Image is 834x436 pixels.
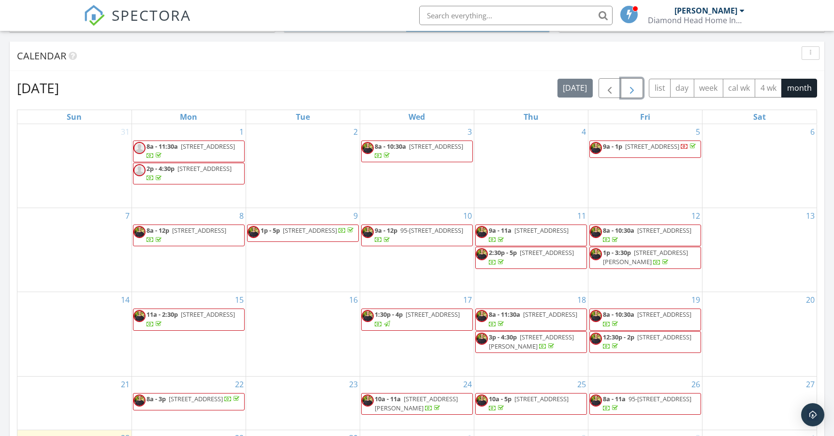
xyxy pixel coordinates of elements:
button: 4 wk [755,79,782,98]
a: SPECTORA [84,13,191,33]
span: 8a - 11:30a [489,310,520,319]
a: Go to September 9, 2025 [351,208,360,224]
td: Go to September 5, 2025 [588,124,702,208]
td: Go to September 1, 2025 [132,124,246,208]
span: 8a - 10:30a [603,310,634,319]
span: Calendar [17,49,66,62]
span: [STREET_ADDRESS][PERSON_NAME] [603,248,688,266]
div: [PERSON_NAME] [674,6,737,15]
span: 10a - 11a [375,394,401,403]
button: month [781,79,817,98]
a: 12:30p - 2p [STREET_ADDRESS] [589,331,701,353]
span: 3p - 4:30p [489,333,517,341]
span: [STREET_ADDRESS] [637,310,691,319]
a: Wednesday [407,110,427,124]
a: 8a - 10:30a [STREET_ADDRESS] [589,225,701,246]
img: 74466cfa95184e48ad5e75fa5079c474.jpg [590,142,602,154]
a: 9a - 1p [STREET_ADDRESS] [603,142,698,151]
a: 12:30p - 2p [STREET_ADDRESS] [603,333,691,351]
a: Go to September 4, 2025 [580,124,588,140]
a: 8a - 3p [STREET_ADDRESS] [133,393,245,410]
td: Go to September 8, 2025 [132,208,246,292]
a: 8a - 12p [STREET_ADDRESS] [146,226,226,244]
a: Go to September 8, 2025 [237,208,246,224]
img: 74466cfa95184e48ad5e75fa5079c474.jpg [590,333,602,345]
img: 74466cfa95184e48ad5e75fa5079c474.jpg [133,394,146,407]
a: Go to September 1, 2025 [237,124,246,140]
span: 8a - 12p [146,226,169,235]
a: 2:30p - 5p [STREET_ADDRESS] [489,248,574,266]
img: default-user-f0147aede5fd5fa78ca7ade42f37bd4542148d508eef1c3d3ea960f66861d68b.jpg [133,164,146,176]
a: 2p - 4:30p [STREET_ADDRESS] [133,163,245,184]
a: 1p - 3:30p [STREET_ADDRESS][PERSON_NAME] [589,247,701,268]
a: 10a - 5p [STREET_ADDRESS] [475,393,587,415]
span: SPECTORA [112,5,191,25]
a: 9a - 12p 95-[STREET_ADDRESS] [361,225,473,246]
a: Go to September 2, 2025 [351,124,360,140]
td: Go to September 23, 2025 [246,376,360,430]
a: 11a - 2:30p [STREET_ADDRESS] [146,310,235,328]
span: 9a - 12p [375,226,397,235]
img: 74466cfa95184e48ad5e75fa5079c474.jpg [590,248,602,260]
a: Sunday [65,110,84,124]
span: [STREET_ADDRESS] [181,142,235,151]
button: cal wk [723,79,756,98]
a: Friday [638,110,652,124]
button: day [670,79,694,98]
a: Go to September 27, 2025 [804,377,817,392]
a: 8a - 10:30a [STREET_ADDRESS] [603,226,691,244]
a: Go to September 22, 2025 [233,377,246,392]
img: 74466cfa95184e48ad5e75fa5079c474.jpg [248,226,260,238]
a: Monday [178,110,199,124]
a: 8a - 10:30a [STREET_ADDRESS] [375,142,463,160]
td: Go to September 25, 2025 [474,376,588,430]
span: 10a - 5p [489,394,512,403]
input: Search everything... [419,6,613,25]
img: 74466cfa95184e48ad5e75fa5079c474.jpg [362,394,374,407]
td: Go to September 10, 2025 [360,208,474,292]
img: 74466cfa95184e48ad5e75fa5079c474.jpg [590,310,602,322]
td: Go to August 31, 2025 [17,124,132,208]
a: 8a - 11:30a [STREET_ADDRESS] [133,141,245,162]
img: 74466cfa95184e48ad5e75fa5079c474.jpg [362,142,374,154]
a: 8a - 10:30a [STREET_ADDRESS] [361,141,473,162]
span: 2p - 4:30p [146,164,175,173]
a: 8a - 11:30a [STREET_ADDRESS] [489,310,577,328]
img: 74466cfa95184e48ad5e75fa5079c474.jpg [476,226,488,238]
span: [STREET_ADDRESS][PERSON_NAME] [375,394,458,412]
a: 11a - 2:30p [STREET_ADDRESS] [133,309,245,330]
td: Go to September 6, 2025 [702,124,817,208]
a: 1p - 5p [STREET_ADDRESS] [247,225,359,242]
td: Go to September 7, 2025 [17,208,132,292]
img: 74466cfa95184e48ad5e75fa5079c474.jpg [362,226,374,238]
button: Next month [621,78,644,98]
span: 8a - 11a [603,394,626,403]
span: 95-[STREET_ADDRESS] [629,394,691,403]
a: 1:30p - 4p [STREET_ADDRESS] [361,309,473,330]
a: 9a - 1p [STREET_ADDRESS] [589,141,701,158]
a: 9a - 11a [STREET_ADDRESS] [489,226,569,244]
span: 12:30p - 2p [603,333,634,341]
a: 3p - 4:30p [STREET_ADDRESS][PERSON_NAME] [475,331,587,353]
a: Go to September 12, 2025 [689,208,702,224]
img: default-user-f0147aede5fd5fa78ca7ade42f37bd4542148d508eef1c3d3ea960f66861d68b.jpg [133,142,146,154]
span: 9a - 1p [603,142,622,151]
a: 8a - 11a 95-[STREET_ADDRESS] [603,394,691,412]
a: 8a - 11:30a [STREET_ADDRESS] [146,142,235,160]
a: Tuesday [294,110,312,124]
td: Go to September 27, 2025 [702,376,817,430]
span: [STREET_ADDRESS] [172,226,226,235]
td: Go to September 18, 2025 [474,292,588,376]
a: 1p - 5p [STREET_ADDRESS] [261,226,355,235]
img: 74466cfa95184e48ad5e75fa5079c474.jpg [590,394,602,407]
a: 8a - 12p [STREET_ADDRESS] [133,225,245,246]
a: 10a - 5p [STREET_ADDRESS] [489,394,569,412]
a: 8a - 11a 95-[STREET_ADDRESS] [589,393,701,415]
img: 74466cfa95184e48ad5e75fa5079c474.jpg [133,310,146,322]
span: [STREET_ADDRESS] [283,226,337,235]
td: Go to September 4, 2025 [474,124,588,208]
a: 8a - 3p [STREET_ADDRESS] [146,394,241,403]
span: 8a - 10:30a [603,226,634,235]
span: 95-[STREET_ADDRESS] [400,226,463,235]
span: 11a - 2:30p [146,310,178,319]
